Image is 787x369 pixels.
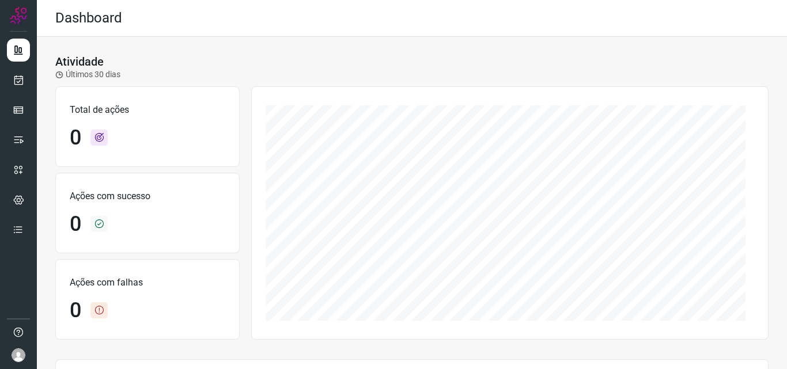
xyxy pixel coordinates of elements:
p: Ações com sucesso [70,189,225,203]
h2: Dashboard [55,10,122,26]
img: Logo [10,7,27,24]
img: avatar-user-boy.jpg [12,348,25,362]
h3: Atividade [55,55,104,69]
p: Ações com falhas [70,276,225,290]
h1: 0 [70,125,81,150]
p: Total de ações [70,103,225,117]
h1: 0 [70,212,81,237]
h1: 0 [70,298,81,323]
p: Últimos 30 dias [55,69,120,81]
